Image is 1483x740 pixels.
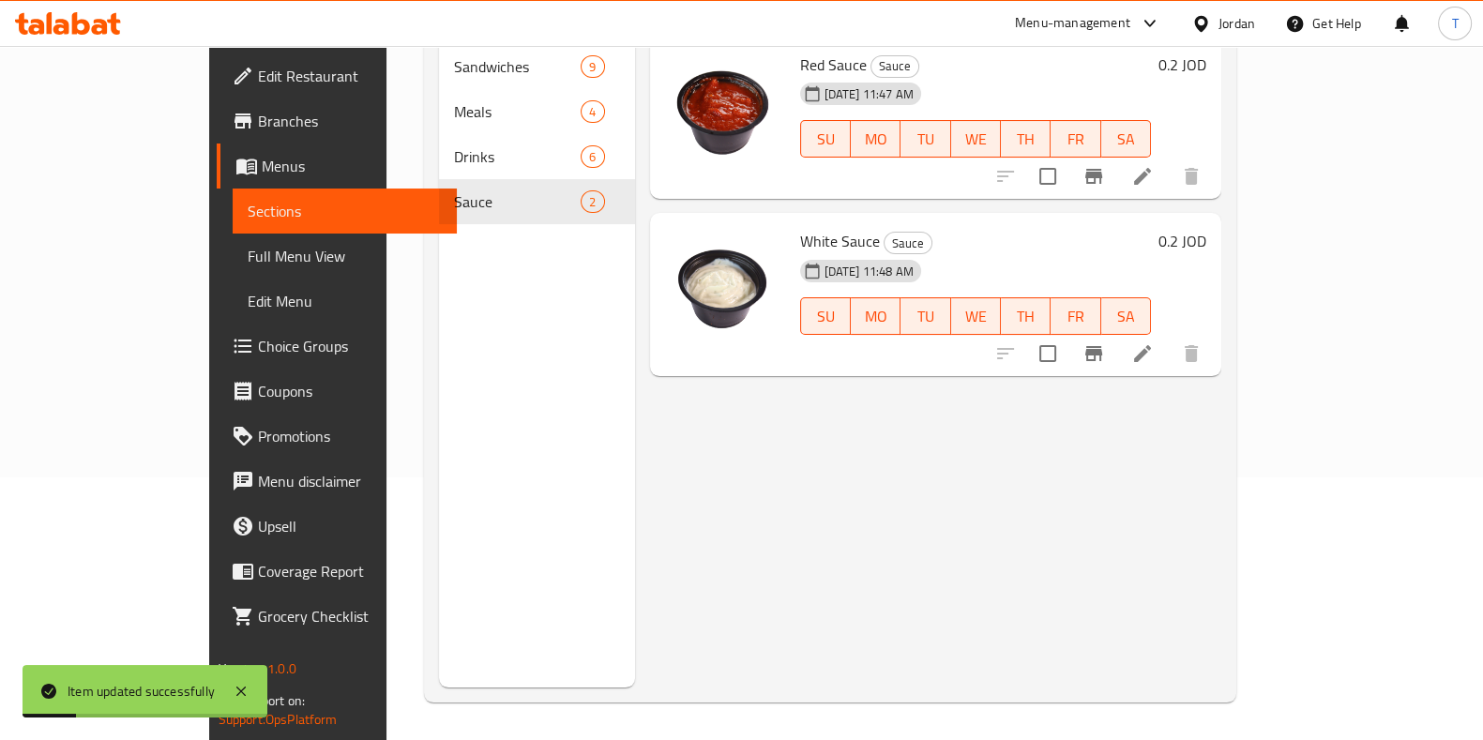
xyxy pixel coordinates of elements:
span: 9 [582,58,603,76]
span: WE [959,303,993,330]
span: Full Menu View [248,245,442,267]
span: 4 [582,103,603,121]
div: Menu-management [1015,12,1130,35]
button: SU [800,120,851,158]
button: TH [1001,297,1051,335]
span: [DATE] 11:48 AM [817,263,921,280]
button: delete [1169,331,1214,376]
span: 6 [582,148,603,166]
span: FR [1058,303,1093,330]
button: delete [1169,154,1214,199]
span: MO [858,126,893,153]
span: Promotions [258,425,442,447]
span: Choice Groups [258,335,442,357]
div: Sandwiches9 [439,44,635,89]
span: Grocery Checklist [258,605,442,627]
span: [DATE] 11:47 AM [817,85,921,103]
span: Red Sauce [800,51,867,79]
button: WE [951,297,1001,335]
a: Coupons [217,369,457,414]
span: 1.0.0 [267,657,296,681]
button: FR [1051,120,1100,158]
span: 2 [582,193,603,211]
span: SU [809,303,843,330]
img: Red Sauce [665,52,785,172]
span: Select to update [1028,157,1067,196]
a: Edit menu item [1131,165,1154,188]
span: SA [1109,126,1143,153]
button: Branch-specific-item [1071,331,1116,376]
span: Edit Restaurant [258,65,442,87]
button: WE [951,120,1001,158]
span: TU [908,126,943,153]
button: SU [800,297,851,335]
span: Sauce [871,55,918,77]
h6: 0.2 JOD [1158,52,1206,78]
button: FR [1051,297,1100,335]
span: Menu disclaimer [258,470,442,492]
div: items [581,55,604,78]
span: SU [809,126,843,153]
span: SA [1109,303,1143,330]
div: items [581,190,604,213]
span: Menus [262,155,442,177]
span: Branches [258,110,442,132]
a: Choice Groups [217,324,457,369]
a: Edit Restaurant [217,53,457,98]
span: MO [858,303,893,330]
button: MO [851,297,900,335]
button: TU [900,120,950,158]
a: Menu disclaimer [217,459,457,504]
div: Jordan [1218,13,1255,34]
div: items [581,100,604,123]
span: Coverage Report [258,560,442,582]
a: Full Menu View [233,234,457,279]
span: Sandwiches [454,55,581,78]
div: Item updated successfully [68,681,215,702]
nav: Menu sections [439,37,635,232]
button: Branch-specific-item [1071,154,1116,199]
div: Sauce [870,55,919,78]
a: Menus [217,143,457,189]
img: White Sauce [665,228,785,348]
span: Edit Menu [248,290,442,312]
a: Branches [217,98,457,143]
span: Sauce [454,190,581,213]
div: Drinks6 [439,134,635,179]
button: MO [851,120,900,158]
button: TH [1001,120,1051,158]
span: TH [1008,126,1043,153]
div: Meals4 [439,89,635,134]
button: TU [900,297,950,335]
a: Grocery Checklist [217,594,457,639]
span: Drinks [454,145,581,168]
span: Coupons [258,380,442,402]
a: Sections [233,189,457,234]
a: Support.OpsPlatform [219,707,338,732]
span: T [1451,13,1458,34]
div: items [581,145,604,168]
span: Select to update [1028,334,1067,373]
a: Upsell [217,504,457,549]
div: Sauce [884,232,932,254]
span: Sections [248,200,442,222]
span: Meals [454,100,581,123]
h6: 0.2 JOD [1158,228,1206,254]
span: Sauce [885,233,931,254]
span: TU [908,303,943,330]
span: Version: [219,657,265,681]
div: Sauce2 [439,179,635,224]
a: Coverage Report [217,549,457,594]
span: Upsell [258,515,442,537]
span: WE [959,126,993,153]
button: SA [1101,297,1151,335]
button: SA [1101,120,1151,158]
a: Edit Menu [233,279,457,324]
span: TH [1008,303,1043,330]
a: Promotions [217,414,457,459]
span: FR [1058,126,1093,153]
